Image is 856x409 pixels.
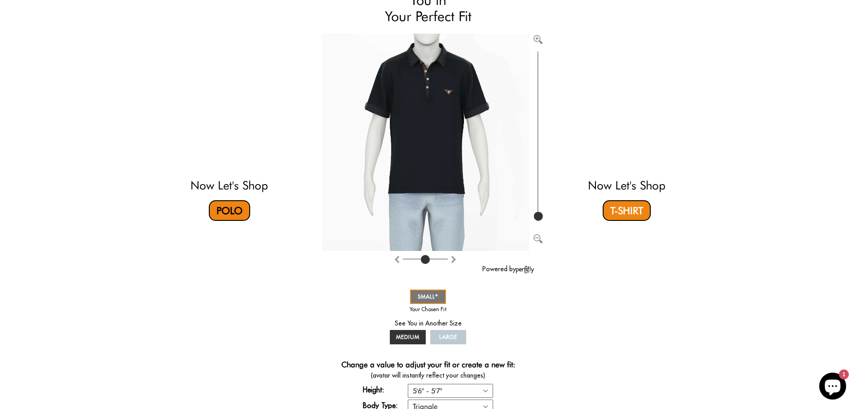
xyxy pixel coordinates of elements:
a: Powered by [482,265,534,273]
img: perfitly-logo_73ae6c82-e2e3-4a36-81b1-9e913f6ac5a1.png [516,266,534,273]
span: SMALL [418,293,438,300]
span: LARGE [439,334,458,340]
a: Now Let's Shop [588,178,666,192]
img: Brand%2fOtero%2f10004-v2-T%2f56%2f7-S%2fAv%2f29df1977-7dea-11ea-9f6a-0e35f21fd8c2%2fBlack%2f1%2ff... [322,34,529,251]
a: SMALL [410,290,446,304]
label: Height: [363,384,408,395]
button: Rotate clockwise [393,253,401,264]
a: Polo [209,200,250,221]
button: Zoom out [534,233,543,242]
a: Now Let's Shop [190,178,268,192]
h4: Change a value to adjust your fit or create a new fit: [341,360,515,371]
button: Zoom in [534,34,543,43]
img: Zoom in [534,35,543,44]
a: MEDIUM [390,330,426,344]
button: Rotate counter clockwise [450,253,457,264]
span: MEDIUM [396,334,419,340]
img: Rotate counter clockwise [450,256,457,263]
inbox-online-store-chat: Shopify online store chat [816,373,849,402]
img: Rotate clockwise [393,256,401,263]
span: (avatar will instantly reflect your changes) [322,371,534,380]
a: LARGE [430,330,466,344]
a: T-Shirt [603,200,651,221]
img: Zoom out [534,234,543,243]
